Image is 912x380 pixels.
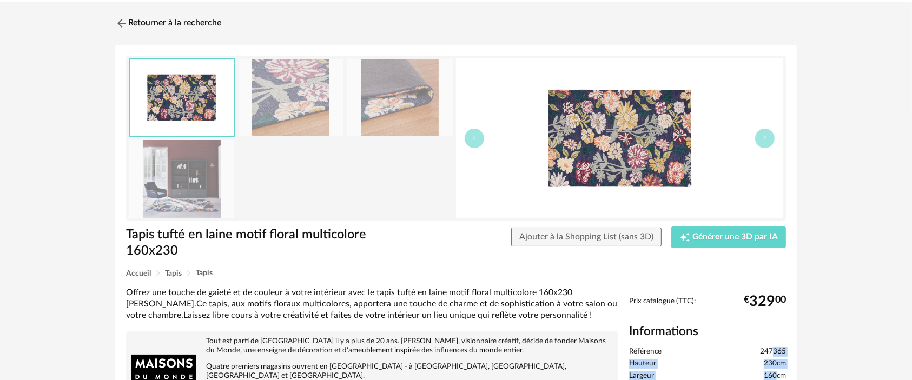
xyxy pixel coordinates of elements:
[760,347,786,357] span: 247365
[629,359,656,369] span: Hauteur
[671,226,786,248] button: Creation icon Générer une 3D par IA
[196,269,213,277] span: Tapis
[126,269,786,277] div: Breadcrumb
[744,297,786,306] div: € 00
[115,11,221,35] a: Retourner à la recherche
[126,287,618,322] div: Offrez une touche de gaieté et de couleur à votre intérieur avec le tapis tufté en laine motif fl...
[764,359,786,369] span: 230cm
[456,58,783,218] img: tapis-tufte-en-laine-motif-floral-multicolore-160x230-1000-15-12-247365_1.jpg
[679,232,690,243] span: Creation icon
[130,59,234,136] img: tapis-tufte-en-laine-motif-floral-multicolore-160x230-1000-15-12-247365_1.jpg
[126,226,395,259] h1: Tapis tufté en laine motif floral multicolore 160x230
[126,270,151,277] span: Accueil
[239,59,343,136] img: tapis-tufte-en-laine-motif-floral-multicolore-160x230-1000-15-12-247365_4.jpg
[115,17,128,30] img: svg+xml;base64,PHN2ZyB3aWR0aD0iMjQiIGhlaWdodD0iMjQiIHZpZXdCb3g9IjAgMCAyNCAyNCIgZmlsbD0ibm9uZSIgeG...
[749,297,775,306] span: 329
[347,59,452,136] img: tapis-tufte-en-laine-motif-floral-multicolore-160x230-1000-15-12-247365_5.jpg
[692,233,778,242] span: Générer une 3D par IA
[629,347,662,357] span: Référence
[131,337,613,355] p: Tout est parti de [GEOGRAPHIC_DATA] il y a plus de 20 ans. [PERSON_NAME], visionnaire créatif, dé...
[129,140,234,217] img: tapis-tufte-en-laine-motif-floral-multicolore-160x230-1000-15-12-247365_2.jpg
[511,228,662,247] button: Ajouter à la Shopping List (sans 3D)
[629,324,786,339] h2: Informations
[165,270,182,277] span: Tapis
[629,297,786,317] div: Prix catalogue (TTC):
[519,232,653,241] span: Ajouter à la Shopping List (sans 3D)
